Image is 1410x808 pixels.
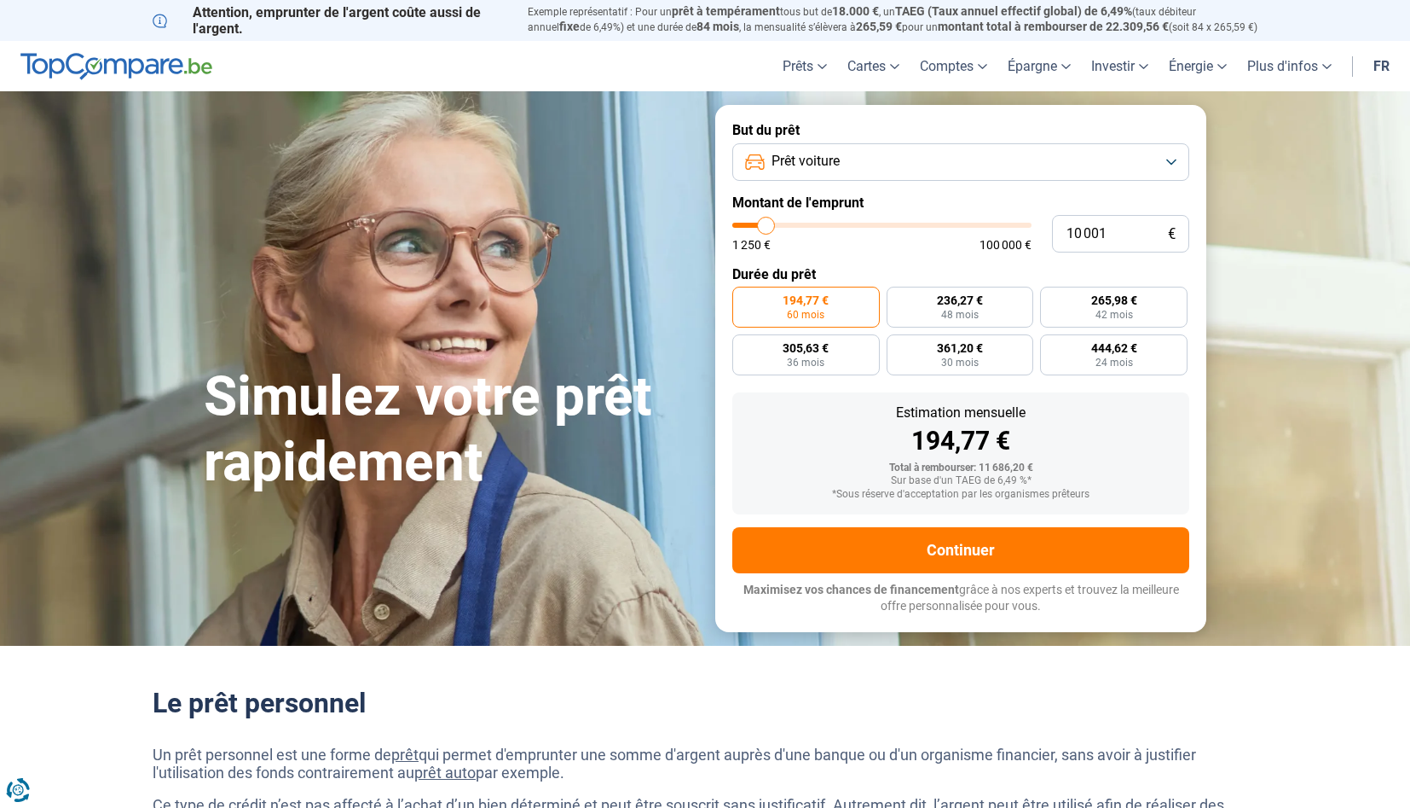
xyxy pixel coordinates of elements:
span: montant total à rembourser de 22.309,56 € [938,20,1169,33]
span: 236,27 € [937,294,983,306]
span: 100 000 € [979,239,1031,251]
div: Estimation mensuelle [746,406,1176,420]
a: Prêts [772,41,837,91]
label: But du prêt [732,122,1189,138]
a: Plus d'infos [1237,41,1342,91]
h1: Simulez votre prêt rapidement [204,364,695,496]
span: 444,62 € [1091,342,1137,354]
span: 60 mois [787,310,824,320]
img: TopCompare [20,53,212,80]
a: prêt auto [414,764,476,782]
span: fixe [559,20,580,33]
a: Énergie [1159,41,1237,91]
p: Un prêt personnel est une forme de qui permet d'emprunter une somme d'argent auprès d'une banque ... [153,746,1257,782]
p: grâce à nos experts et trouvez la meilleure offre personnalisée pour vous. [732,582,1189,615]
div: *Sous réserve d'acceptation par les organismes prêteurs [746,489,1176,501]
span: 194,77 € [783,294,829,306]
span: 1 250 € [732,239,771,251]
h2: Le prêt personnel [153,687,1257,719]
a: Investir [1081,41,1159,91]
span: 36 mois [787,357,824,368]
span: 24 mois [1095,357,1133,368]
label: Durée du prêt [732,266,1189,282]
span: 48 mois [941,310,979,320]
a: Épargne [997,41,1081,91]
button: Prêt voiture [732,143,1189,181]
span: 84 mois [696,20,739,33]
span: 18.000 € [832,4,879,18]
label: Montant de l'emprunt [732,195,1189,211]
div: Sur base d'un TAEG de 6,49 %* [746,475,1176,487]
span: € [1168,227,1176,241]
span: 361,20 € [937,342,983,354]
a: Comptes [910,41,997,91]
span: Prêt voiture [771,152,840,171]
div: 194,77 € [746,428,1176,454]
a: prêt [391,746,419,764]
div: Total à rembourser: 11 686,20 € [746,462,1176,474]
span: 305,63 € [783,342,829,354]
p: Exemple représentatif : Pour un tous but de , un (taux débiteur annuel de 6,49%) et une durée de ... [528,4,1257,35]
a: Cartes [837,41,910,91]
span: 30 mois [941,357,979,368]
span: TAEG (Taux annuel effectif global) de 6,49% [895,4,1132,18]
span: Maximisez vos chances de financement [743,583,959,596]
a: fr [1363,41,1400,91]
span: prêt à tempérament [672,4,780,18]
p: Attention, emprunter de l'argent coûte aussi de l'argent. [153,4,507,37]
span: 265,59 € [856,20,902,33]
span: 265,98 € [1091,294,1137,306]
button: Continuer [732,527,1189,573]
span: 42 mois [1095,310,1133,320]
